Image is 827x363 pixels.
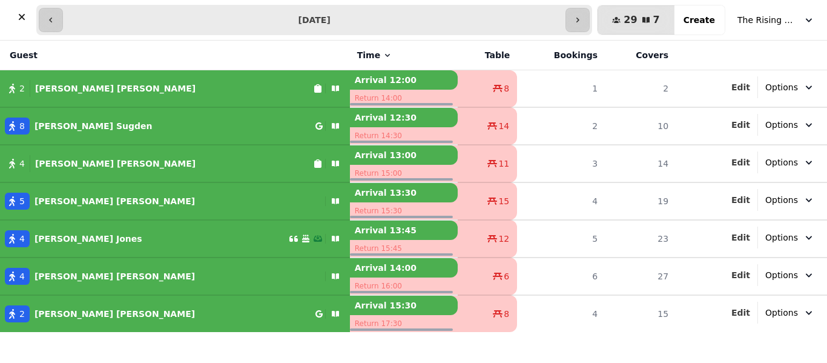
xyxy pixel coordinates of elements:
[653,15,660,25] span: 7
[731,271,750,279] span: Edit
[517,295,605,332] td: 4
[350,127,458,144] p: Return 14:30
[350,278,458,295] p: Return 16:00
[498,233,509,245] span: 12
[758,76,822,98] button: Options
[517,41,605,70] th: Bookings
[498,195,509,207] span: 15
[350,202,458,219] p: Return 15:30
[19,308,25,320] span: 2
[731,119,750,131] button: Edit
[765,307,798,319] span: Options
[19,233,25,245] span: 4
[19,120,25,132] span: 8
[357,49,380,61] span: Time
[598,5,674,35] button: 297
[35,120,153,132] p: [PERSON_NAME] Sugden
[765,269,798,281] span: Options
[731,83,750,92] span: Edit
[765,81,798,93] span: Options
[350,90,458,107] p: Return 14:00
[731,158,750,167] span: Edit
[758,114,822,136] button: Options
[504,308,509,320] span: 8
[350,240,458,257] p: Return 15:45
[517,70,605,108] td: 1
[731,81,750,93] button: Edit
[357,49,392,61] button: Time
[758,152,822,173] button: Options
[498,158,509,170] span: 11
[35,270,195,282] p: [PERSON_NAME] [PERSON_NAME]
[350,183,458,202] p: Arrival 13:30
[605,295,676,332] td: 15
[605,145,676,182] td: 14
[765,231,798,244] span: Options
[35,195,195,207] p: [PERSON_NAME] [PERSON_NAME]
[605,41,676,70] th: Covers
[350,165,458,182] p: Return 15:00
[731,231,750,244] button: Edit
[737,14,798,26] span: The Rising Sun
[498,120,509,132] span: 14
[504,270,509,282] span: 6
[35,82,196,95] p: [PERSON_NAME] [PERSON_NAME]
[605,70,676,108] td: 2
[19,82,25,95] span: 2
[35,158,196,170] p: [PERSON_NAME] [PERSON_NAME]
[684,16,715,24] span: Create
[605,258,676,295] td: 27
[758,227,822,248] button: Options
[517,107,605,145] td: 2
[765,194,798,206] span: Options
[35,308,195,320] p: [PERSON_NAME] [PERSON_NAME]
[350,145,458,165] p: Arrival 13:00
[35,233,142,245] p: [PERSON_NAME] Jones
[19,270,25,282] span: 4
[350,221,458,240] p: Arrival 13:45
[765,119,798,131] span: Options
[731,194,750,206] button: Edit
[674,5,725,35] button: Create
[765,156,798,168] span: Options
[19,195,25,207] span: 5
[731,233,750,242] span: Edit
[605,182,676,220] td: 19
[605,220,676,258] td: 23
[731,307,750,319] button: Edit
[758,189,822,211] button: Options
[731,121,750,129] span: Edit
[517,220,605,258] td: 5
[19,158,25,170] span: 4
[504,82,509,95] span: 8
[731,269,750,281] button: Edit
[350,315,458,332] p: Return 17:30
[731,308,750,317] span: Edit
[350,108,458,127] p: Arrival 12:30
[350,70,458,90] p: Arrival 12:00
[758,264,822,286] button: Options
[458,41,518,70] th: Table
[624,15,637,25] span: 29
[517,145,605,182] td: 3
[350,258,458,278] p: Arrival 14:00
[730,9,822,31] button: The Rising Sun
[517,182,605,220] td: 4
[517,258,605,295] td: 6
[731,196,750,204] span: Edit
[350,296,458,315] p: Arrival 15:30
[758,302,822,324] button: Options
[731,156,750,168] button: Edit
[605,107,676,145] td: 10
